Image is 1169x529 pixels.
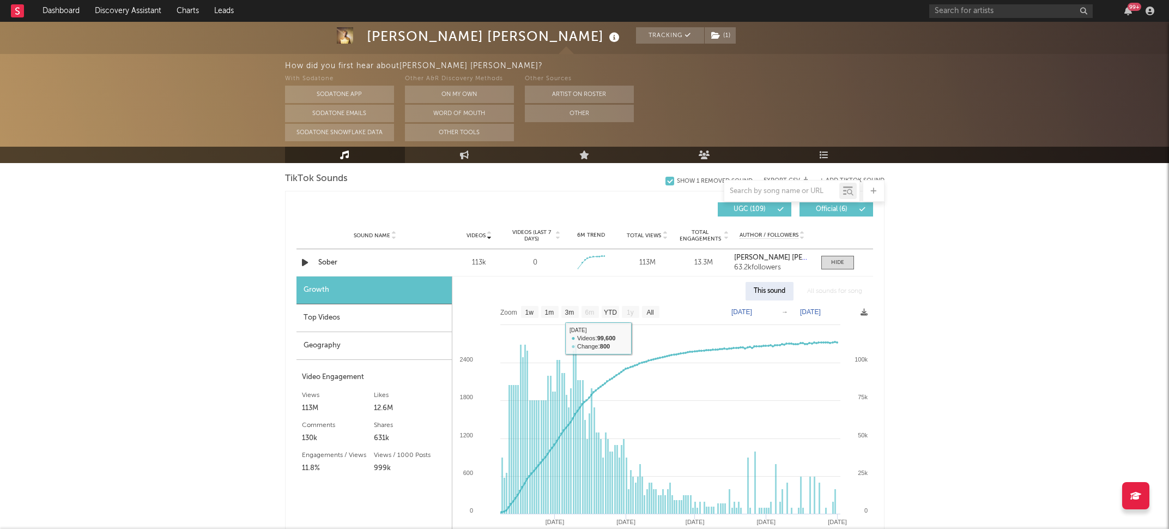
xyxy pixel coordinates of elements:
div: 999k [374,462,446,475]
div: 113M [622,257,673,268]
a: [PERSON_NAME] [PERSON_NAME] [734,254,810,262]
div: 11.8% [302,462,374,475]
button: Artist on Roster [525,86,634,103]
div: Shares [374,419,446,432]
button: (1) [705,27,736,44]
text: 1m [544,309,554,316]
span: Sound Name [354,232,390,239]
div: Show 1 Removed Sound [677,178,753,185]
div: Comments [302,419,374,432]
text: 6m [585,309,594,316]
text: [DATE] [828,519,847,525]
span: Videos [467,232,486,239]
text: → [782,308,788,316]
div: [PERSON_NAME] [PERSON_NAME] [367,27,622,45]
text: 1800 [459,394,473,400]
button: + Add TikTok Sound [820,178,885,184]
text: YTD [603,309,616,316]
text: 25k [858,470,868,476]
div: With Sodatone [285,73,394,86]
text: 1200 [459,432,473,438]
div: Engagements / Views [302,449,374,462]
div: Views / 1000 Posts [374,449,446,462]
button: Sodatone App [285,86,394,103]
div: 63.2k followers [734,264,810,272]
span: Total Engagements [678,229,722,242]
button: Other Tools [405,124,514,141]
div: 130k [302,432,374,445]
strong: [PERSON_NAME] [PERSON_NAME] [734,254,848,261]
text: 50k [858,432,868,438]
a: Sober [318,257,432,268]
button: Word Of Mouth [405,105,514,122]
div: Growth [296,276,452,304]
button: + Add TikTok Sound [809,178,885,184]
text: [DATE] [731,308,752,316]
span: Official ( 6 ) [807,206,857,213]
div: 99 + [1128,3,1141,11]
button: Tracking [636,27,704,44]
div: This sound [746,282,794,300]
span: Total Views [627,232,661,239]
text: 1w [525,309,534,316]
div: Other A&R Discovery Methods [405,73,514,86]
span: Videos (last 7 days) [510,229,554,242]
button: On My Own [405,86,514,103]
div: All sounds for song [799,282,870,300]
button: Sodatone Snowflake Data [285,124,394,141]
text: [DATE] [756,519,776,525]
text: 0 [864,507,867,514]
text: Zoom [500,309,517,316]
span: ( 1 ) [704,27,736,44]
span: UGC ( 109 ) [725,206,775,213]
span: TikTok Sounds [285,172,348,185]
div: Top Videos [296,304,452,332]
text: 3m [565,309,574,316]
button: Official(6) [799,202,873,217]
div: Video Engagement [302,371,446,384]
text: 0 [469,507,473,514]
div: 113k [454,257,505,268]
button: Sodatone Emails [285,105,394,122]
text: [DATE] [616,519,635,525]
div: 0 [533,257,537,268]
span: Author / Followers [740,232,798,239]
input: Search by song name or URL [724,187,839,196]
input: Search for artists [929,4,1093,18]
div: Other Sources [525,73,634,86]
button: 99+ [1124,7,1132,15]
div: Geography [296,332,452,360]
div: 6M Trend [566,231,616,239]
div: Views [302,389,374,402]
div: 12.6M [374,402,446,415]
button: Export CSV [764,177,809,184]
text: 100k [855,356,868,363]
button: UGC(109) [718,202,791,217]
text: 2400 [459,356,473,363]
div: 13.3M [678,257,729,268]
div: 113M [302,402,374,415]
button: Other [525,105,634,122]
text: 75k [858,394,868,400]
text: [DATE] [545,519,564,525]
div: Likes [374,389,446,402]
div: 631k [374,432,446,445]
text: [DATE] [685,519,704,525]
text: [DATE] [800,308,821,316]
text: 600 [463,470,473,476]
text: All [646,309,653,316]
text: 1y [627,309,634,316]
